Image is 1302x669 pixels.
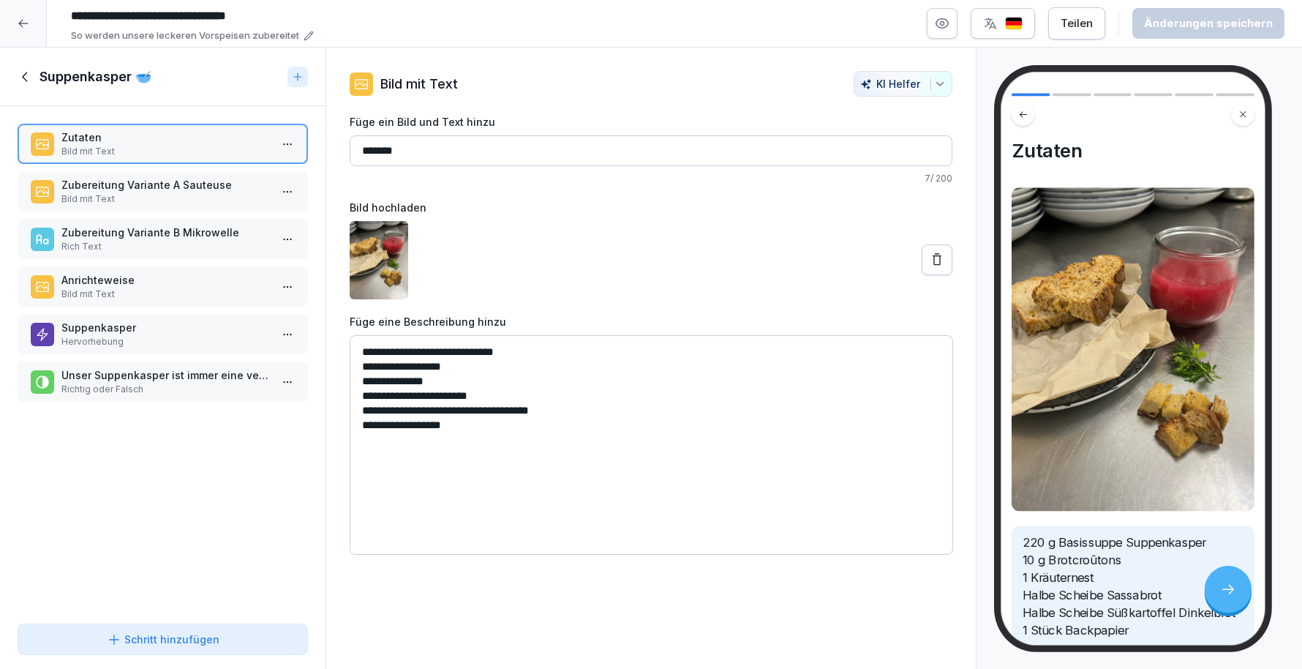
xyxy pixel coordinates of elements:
[61,240,270,253] p: Rich Text
[61,177,270,193] p: Zubereitung Variante A Sauteuse
[18,171,308,212] div: Zubereitung Variante A SauteuseBild mit Text
[71,29,299,43] p: So werden unsere leckeren Vorspeisen zubereitet
[18,624,308,655] button: Schritt hinzufügen
[1012,139,1254,162] h4: Zutaten
[1144,15,1273,31] div: Änderungen speichern
[1048,7,1105,40] button: Teilen
[61,130,270,145] p: Zutaten
[61,383,270,396] p: Richtig oder Falsch
[18,219,308,259] div: Zubereitung Variante B MikrowelleRich Text
[350,314,952,329] label: Füge eine Beschreibung hinzu
[61,335,270,348] p: Hervorhebung
[61,272,270,288] p: Anrichteweise
[61,320,270,335] p: Suppenkasper
[1061,15,1093,31] div: Teilen
[350,200,952,215] label: Bild hochladen
[18,266,308,307] div: AnrichteweiseBild mit Text
[61,288,270,301] p: Bild mit Text
[61,225,270,240] p: Zubereitung Variante B Mikrowelle
[860,78,946,90] div: KI Helfer
[39,68,151,86] h1: Suppenkasper 🥣
[854,71,952,97] button: KI Helfer
[107,632,219,647] div: Schritt hinzufügen
[18,124,308,164] div: ZutatenBild mit Text
[18,362,308,402] div: Unser Suppenkasper ist immer eine vegane Alternative.🌱Richtig oder Falsch
[350,172,952,185] p: 7 / 200
[18,314,308,354] div: SuppenkasperHervorhebung
[1132,8,1284,39] button: Änderungen speichern
[1023,534,1243,639] p: 220 g Basissuppe Suppenkasper 10 g Brotcroûtons 1 Kräuternest Halbe Scheibe Sassabrot Halbe Schei...
[380,74,458,94] p: Bild mit Text
[1012,187,1254,512] img: Bild und Text Vorschau
[1005,17,1023,31] img: de.svg
[350,221,408,299] img: clv5evm6m00133b6ydu4jxt61.jpg
[61,367,270,383] p: Unser Suppenkasper ist immer eine vegane Alternative.🌱
[61,193,270,206] p: Bild mit Text
[61,145,270,158] p: Bild mit Text
[350,114,952,130] label: Füge ein Bild und Text hinzu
